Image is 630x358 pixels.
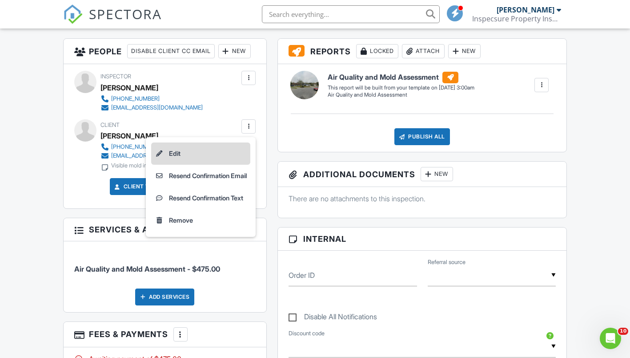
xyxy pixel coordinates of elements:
[289,194,556,203] p: There are no attachments to this inspection.
[262,5,440,23] input: Search everything...
[472,14,561,23] div: Inspecsure Property Inspections
[113,182,160,191] a: Client View
[100,151,177,160] a: [EMAIL_ADDRESS]
[328,91,474,99] div: Air Quality and Mold Assessment
[111,152,159,159] div: [EMAIL_ADDRESS]
[111,95,160,102] div: [PHONE_NUMBER]
[100,129,158,142] div: [PERSON_NAME]
[111,162,177,169] div: Visible mold in crawlspace
[394,128,450,145] div: Publish All
[151,142,250,165] a: Edit
[100,94,203,103] a: [PHONE_NUMBER]
[111,104,203,111] div: [EMAIL_ADDRESS][DOMAIN_NAME]
[402,44,445,58] div: Attach
[328,72,474,83] h6: Air Quality and Mold Assessment
[74,248,256,281] li: Service: Air Quality and Mold Assessment
[64,322,266,347] h3: Fees & Payments
[169,215,193,226] div: Remove
[74,264,220,273] span: Air Quality and Mold Assessment - $475.00
[278,162,566,187] h3: Additional Documents
[328,84,474,91] div: This report will be built from your template on [DATE] 3:00am
[448,44,481,58] div: New
[600,328,621,349] iframe: Intercom live chat
[63,12,162,31] a: SPECTORA
[100,81,158,94] div: [PERSON_NAME]
[421,167,453,181] div: New
[135,289,194,305] div: Add Services
[289,270,315,280] label: Order ID
[151,165,250,187] a: Resend Confirmation Email
[218,44,251,58] div: New
[151,187,250,209] a: Resend Confirmation Text
[100,122,120,128] span: Client
[289,330,325,338] label: Discount code
[278,228,566,251] h3: Internal
[356,44,398,58] div: Locked
[89,4,162,23] span: SPECTORA
[618,328,628,335] span: 10
[64,218,266,241] h3: Services & Add ons
[151,209,250,232] a: Remove
[289,313,377,324] label: Disable All Notifications
[278,39,566,64] h3: Reports
[100,103,203,112] a: [EMAIL_ADDRESS][DOMAIN_NAME]
[100,73,131,80] span: Inspector
[127,44,215,58] div: Disable Client CC Email
[63,4,83,24] img: The Best Home Inspection Software - Spectora
[111,143,160,151] div: [PHONE_NUMBER]
[428,258,465,266] label: Referral source
[497,5,554,14] div: [PERSON_NAME]
[100,142,177,151] a: [PHONE_NUMBER]
[64,39,266,64] h3: People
